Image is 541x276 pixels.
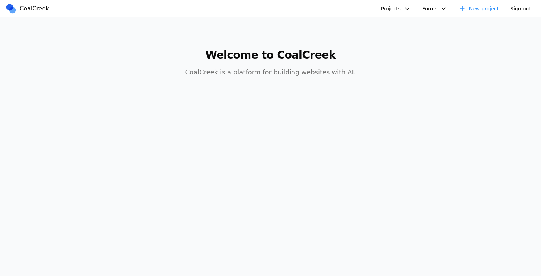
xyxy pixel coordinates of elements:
[133,67,408,77] p: CoalCreek is a platform for building websites with AI.
[454,3,503,14] a: New project
[5,3,52,14] a: CoalCreek
[133,49,408,61] h1: Welcome to CoalCreek
[506,3,535,14] button: Sign out
[377,3,415,14] button: Projects
[20,4,49,13] span: CoalCreek
[418,3,452,14] button: Forms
